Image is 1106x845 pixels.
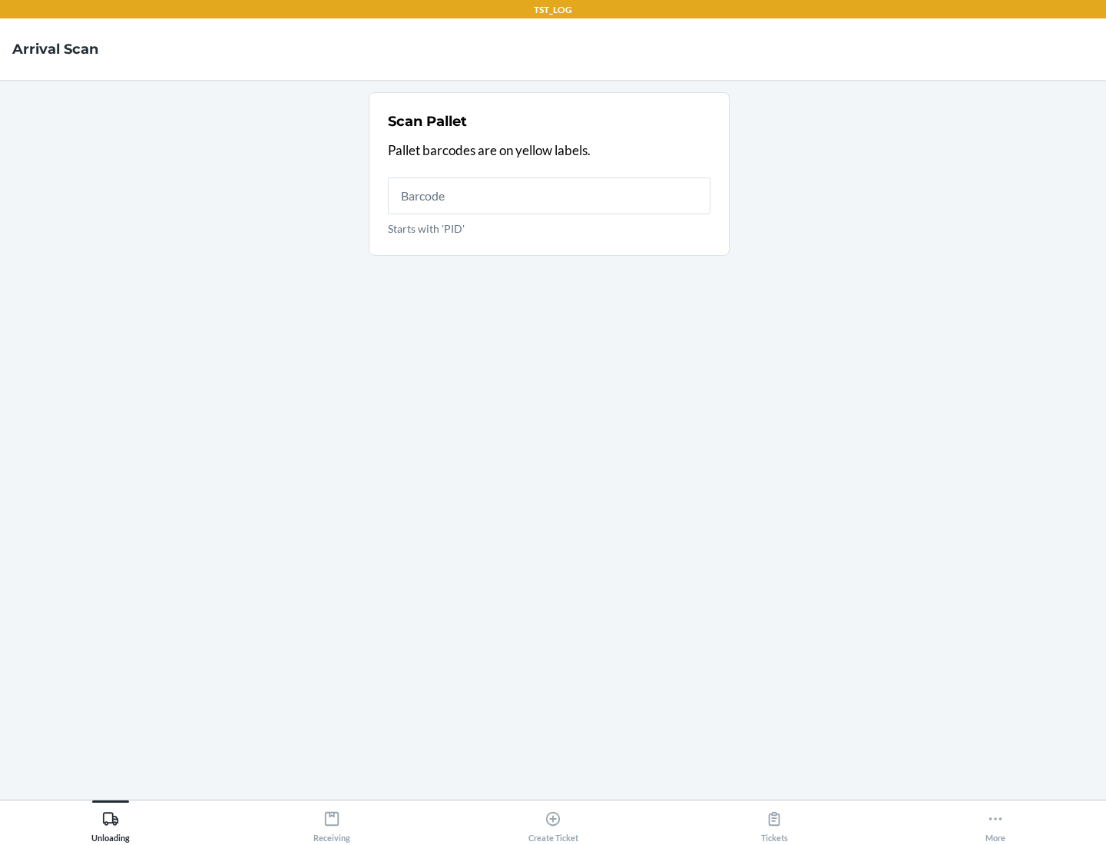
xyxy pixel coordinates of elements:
[91,804,130,843] div: Unloading
[388,141,710,161] p: Pallet barcodes are on yellow labels.
[885,800,1106,843] button: More
[313,804,350,843] div: Receiving
[388,220,710,237] p: Starts with 'PID'
[664,800,885,843] button: Tickets
[534,3,572,17] p: TST_LOG
[761,804,788,843] div: Tickets
[388,111,467,131] h2: Scan Pallet
[12,39,98,59] h4: Arrival Scan
[442,800,664,843] button: Create Ticket
[221,800,442,843] button: Receiving
[528,804,578,843] div: Create Ticket
[388,177,710,214] input: Starts with 'PID'
[985,804,1005,843] div: More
